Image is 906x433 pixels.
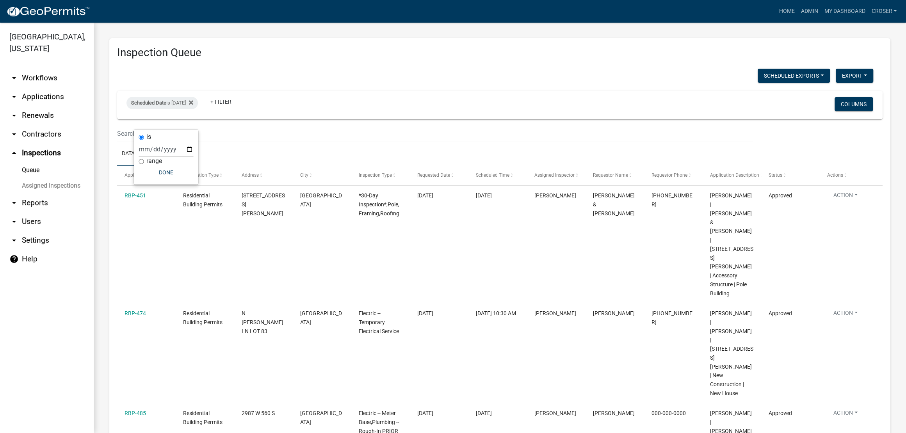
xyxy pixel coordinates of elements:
[9,130,19,139] i: arrow_drop_down
[410,166,468,185] datatable-header-cell: Requested Date
[300,310,342,325] span: PERU
[586,166,644,185] datatable-header-cell: Requestor Name
[527,166,586,185] datatable-header-cell: Assigned Inspector
[827,309,864,320] button: Action
[651,192,692,208] span: 765-470-1316
[9,236,19,245] i: arrow_drop_down
[351,166,410,185] datatable-header-cell: Inspection Type
[593,310,635,316] span: Kelly Greer
[125,172,149,178] span: Application
[417,172,450,178] span: Requested Date
[703,166,761,185] datatable-header-cell: Application Description
[242,310,283,334] span: N BETTY LN LOT 83
[827,409,864,420] button: Action
[139,165,193,179] button: Done
[758,69,830,83] button: Scheduled Exports
[651,410,686,416] span: 000-000-0000
[868,4,900,19] a: croser
[176,166,234,185] datatable-header-cell: Application Type
[183,192,222,208] span: Residential Building Permits
[651,172,687,178] span: Requestor Phone
[710,310,753,396] span: Brad Eurit | Greer, Kelly J | N BETTY LN LOT 83 PERU, IN 46970 | New Construction | New House
[710,192,753,296] span: Patrick Bell | Patrick & Natalie Bell | 5873 E DANIELS RD PERU, IN 46970 | Accessory Structure | ...
[417,310,433,316] span: 07/21/2025
[293,166,351,185] datatable-header-cell: City
[593,410,635,416] span: Chad Merritt
[9,217,19,226] i: arrow_drop_down
[146,158,162,164] label: range
[827,172,843,178] span: Actions
[761,166,820,185] datatable-header-cell: Status
[769,172,782,178] span: Status
[9,254,19,264] i: help
[476,409,520,418] div: [DATE]
[534,172,575,178] span: Assigned Inspector
[476,309,520,318] div: [DATE] 10:30 AM
[183,410,222,425] span: Residential Building Permits
[359,172,392,178] span: Inspection Type
[117,126,753,142] input: Search for inspections
[417,192,433,199] span: 07/10/2025
[242,172,259,178] span: Address
[534,310,576,316] span: Kenny Burton
[126,97,198,109] div: is [DATE]
[300,192,342,208] span: PERU
[242,192,285,216] span: 5873 E DANIELS RD
[125,192,146,199] a: RBP-451
[359,192,399,216] span: *30-Day Inspection*,Pole,Framing,Roofing
[468,166,527,185] datatable-header-cell: Scheduled Time
[146,134,151,140] label: is
[769,310,792,316] span: Approved
[234,166,293,185] datatable-header-cell: Address
[593,192,635,216] span: Patrick & Natalie Bell
[593,172,628,178] span: Requestor Name
[183,172,219,178] span: Application Type
[117,46,883,59] h3: Inspection Queue
[9,92,19,101] i: arrow_drop_down
[9,111,19,120] i: arrow_drop_down
[827,191,864,202] button: Action
[776,4,797,19] a: Home
[651,310,692,325] span: 765-461-2292
[359,310,399,334] span: Electric -- Temporary Electrical Service
[183,310,222,325] span: Residential Building Permits
[534,410,576,416] span: Kenny Burton
[797,4,821,19] a: Admin
[821,4,868,19] a: My Dashboard
[117,142,139,167] a: Data
[9,198,19,208] i: arrow_drop_down
[131,100,166,106] span: Scheduled Date
[300,172,308,178] span: City
[242,410,275,416] span: 2987 W 560 S
[204,95,238,109] a: + Filter
[476,191,520,200] div: [DATE]
[820,166,878,185] datatable-header-cell: Actions
[835,97,873,111] button: Columns
[644,166,703,185] datatable-header-cell: Requestor Phone
[836,69,873,83] button: Export
[9,73,19,83] i: arrow_drop_down
[117,166,176,185] datatable-header-cell: Application
[710,172,759,178] span: Application Description
[125,310,146,316] a: RBP-474
[769,192,792,199] span: Approved
[476,172,509,178] span: Scheduled Time
[9,148,19,158] i: arrow_drop_up
[125,410,146,416] a: RBP-485
[534,192,576,199] span: Kenny Burton
[300,410,342,425] span: PERU
[417,410,433,416] span: 09/08/2025
[769,410,792,416] span: Approved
